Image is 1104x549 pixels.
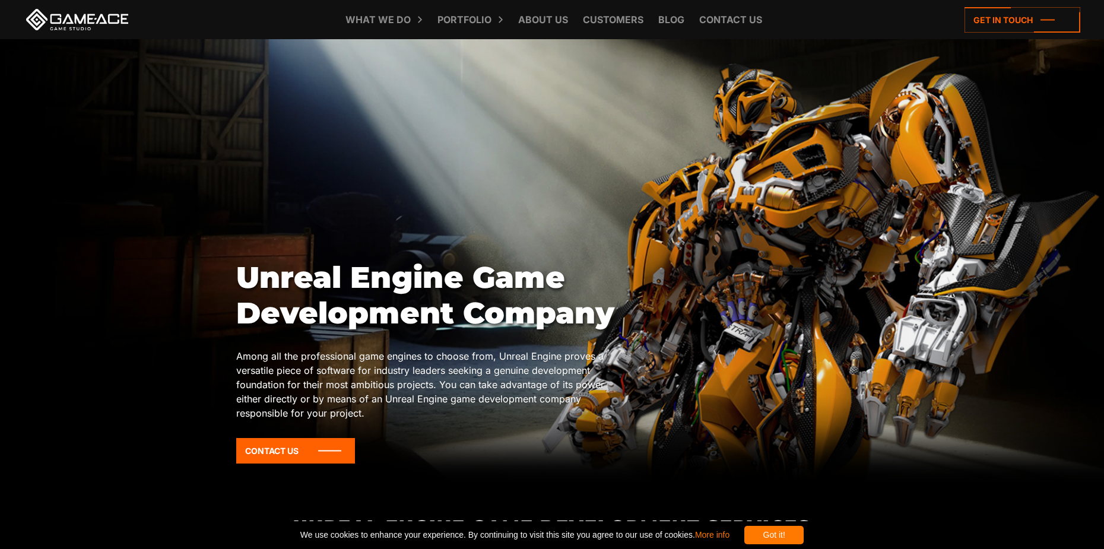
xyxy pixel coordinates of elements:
[236,517,868,537] h2: Unreal Engine Game Development Services
[236,438,355,464] a: Contact Us
[744,526,804,544] div: Got it!
[965,7,1080,33] a: Get in touch
[695,530,729,540] a: More info
[300,526,729,544] span: We use cookies to enhance your experience. By continuing to visit this site you agree to our use ...
[236,260,615,331] h1: Unreal Engine Game Development Company
[236,349,615,420] p: Among all the professional game engines to choose from, Unreal Engine proves a versatile piece of...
